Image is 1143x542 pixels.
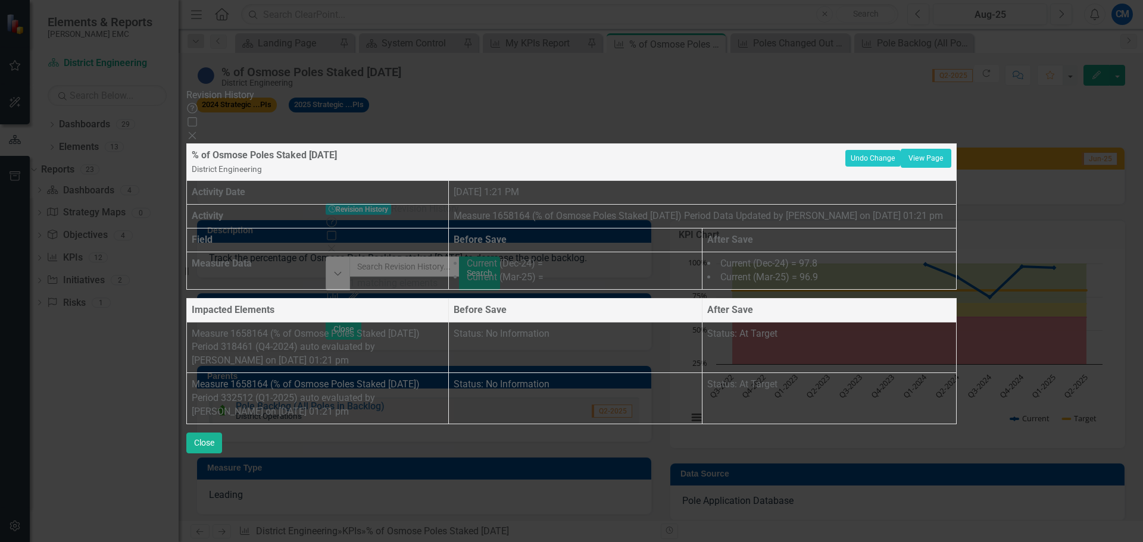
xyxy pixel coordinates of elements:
[192,149,845,176] div: % of Osmose Poles Staked [DATE]
[187,298,449,322] th: Impacted Elements
[187,205,449,228] th: Activity
[448,205,956,228] td: Measure 1658164 (% of Osmose Poles Staked [DATE]) Period Data Updated by [PERSON_NAME] on [DATE] ...
[845,150,901,167] button: Undo Change
[187,252,449,290] th: Measure Data
[186,89,254,101] span: Revision History
[702,322,957,373] td: Status: At Target
[187,181,449,205] th: Activity Date
[901,149,951,168] a: View Page
[186,433,222,453] button: Close
[454,257,698,271] li: Current (Dec-24) =
[192,164,262,174] small: District Engineering
[707,271,951,284] li: Current (Mar-25) = 96.9
[448,228,702,252] th: Before Save
[702,228,957,252] th: After Save
[454,271,698,284] li: Current (Mar-25) =
[702,373,957,424] td: Status: At Target
[448,181,956,205] td: [DATE] 1:21 PM
[448,373,702,424] td: Status: No Information
[702,298,957,322] th: After Save
[448,322,702,373] td: Status: No Information
[187,322,449,373] td: Measure 1658164 (% of Osmose Poles Staked [DATE]) Period 318461 (Q4-2024) auto evaluated by [PERS...
[187,228,449,252] th: Field
[707,257,951,271] li: Current (Dec-24) = 97.8
[187,373,449,424] td: Measure 1658164 (% of Osmose Poles Staked [DATE]) Period 332512 (Q1-2025) auto evaluated by [PERS...
[448,298,702,322] th: Before Save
